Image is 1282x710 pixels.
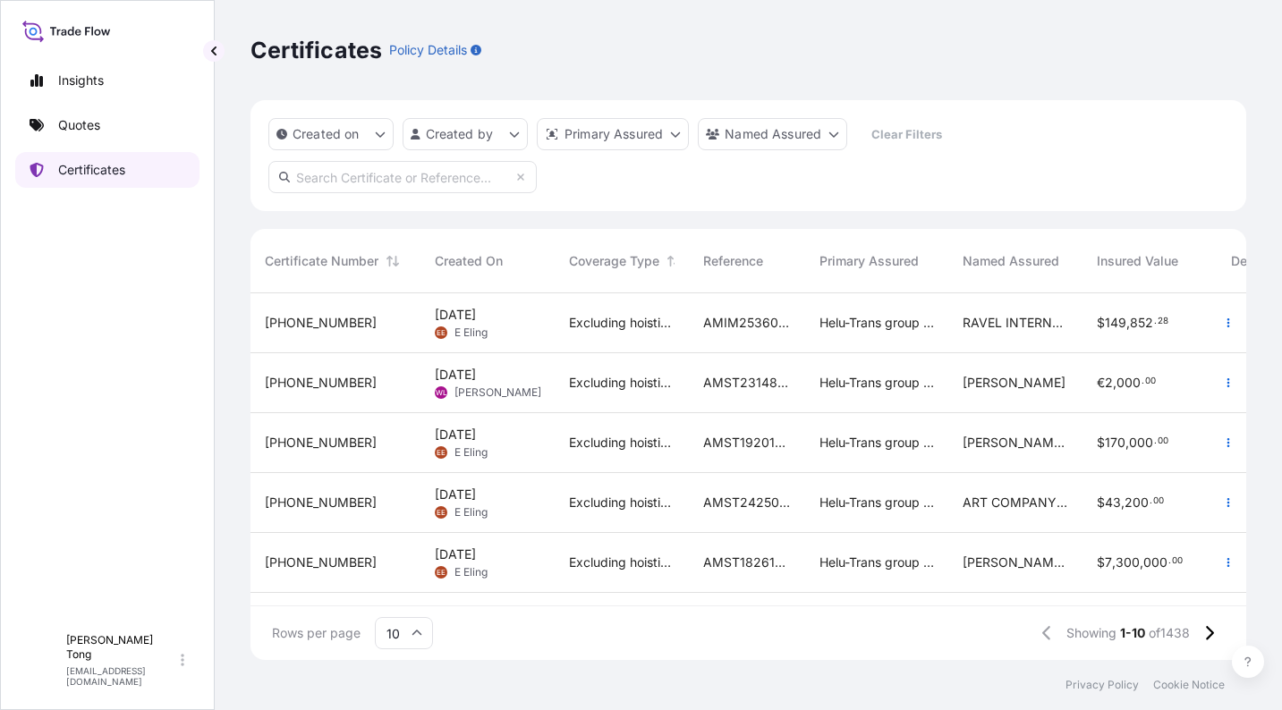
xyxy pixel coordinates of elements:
span: Helu-Trans group of companies and their subsidiaries [819,374,934,392]
button: cargoOwner Filter options [698,118,847,150]
p: Named Assured [725,125,821,143]
span: . [1150,498,1152,504]
span: Rows per page [272,624,361,642]
span: 2 [1105,376,1113,389]
a: Certificates [15,152,200,188]
span: 200 [1125,496,1149,509]
span: 1-10 [1120,624,1145,642]
span: , [1140,556,1143,569]
button: Sort [663,250,684,272]
span: [PHONE_NUMBER] [265,494,377,511]
span: $ [1097,556,1105,569]
button: Clear Filters [856,120,956,148]
span: AMIM253607KHKH [703,314,791,332]
span: Excluding hoisting [569,554,675,571]
span: 00 [1172,558,1183,564]
span: Created On [435,252,503,270]
span: 7 [1105,556,1112,569]
p: Clear Filters [871,125,942,143]
span: Excluding hoisting [569,494,675,511]
span: of 1438 [1149,624,1190,642]
span: . [1168,558,1171,564]
span: , [1126,317,1130,329]
span: , [1113,376,1116,389]
span: Certificate Number [265,252,378,270]
a: Privacy Policy [1066,678,1139,692]
span: Helu-Trans group of companies and their subsidiaries [819,554,934,571]
span: E Eling [454,445,488,460]
input: Search Certificate or Reference... [268,161,537,193]
a: Quotes [15,107,200,143]
span: [PERSON_NAME] [454,385,541,400]
span: [PERSON_NAME] [963,374,1066,392]
span: 000 [1143,556,1167,569]
span: 852 [1130,317,1153,329]
p: [PERSON_NAME] Tong [66,633,177,662]
span: Reference [703,252,763,270]
span: [PHONE_NUMBER] [265,554,377,571]
span: EE [437,444,446,461]
span: Showing [1066,624,1116,642]
span: [PHONE_NUMBER] [265,314,377,332]
span: € [1097,376,1105,389]
p: Primary Assured [565,125,663,143]
span: Excluding hoisting [569,314,675,332]
a: Cookie Notice [1153,678,1225,692]
span: WL [436,384,447,401]
span: AMST192012SYSY [703,434,791,452]
span: Coverage Type [569,252,659,270]
button: distributor Filter options [537,118,689,150]
p: Certificates [58,161,125,179]
span: ART COMPANY IMA PTE. LTD. (AMST242507PTPT) [963,494,1068,511]
span: [PHONE_NUMBER] [265,434,377,452]
span: [DATE] [435,366,476,384]
span: EE [437,503,446,521]
span: E Eling [454,565,488,579]
button: Sort [382,250,403,272]
span: E Eling [454,325,488,340]
span: Primary Assured [819,252,919,270]
span: 149 [1105,317,1126,329]
span: E Eling [454,505,488,520]
span: . [1142,378,1144,385]
p: Created on [293,125,360,143]
span: RAVEL INTERNATIONAL LIMITED (AMIM253607KHKH) [963,314,1068,332]
p: Created by [426,125,494,143]
p: Insights [58,72,104,89]
span: , [1125,436,1129,449]
span: [DATE] [435,426,476,444]
p: [EMAIL_ADDRESS][DOMAIN_NAME] [66,665,177,687]
span: 00 [1145,378,1156,385]
span: Helu-Trans group of companies and their subsidiaries [819,494,934,511]
p: Policy Details [389,41,467,59]
span: 000 [1129,436,1153,449]
span: [PERSON_NAME] (AMST182619MMMM) [963,554,1068,571]
span: 43 [1105,496,1121,509]
p: Quotes [58,116,100,134]
p: Certificates [250,36,382,64]
span: AMST242507PTPT [703,494,791,511]
span: Named Assured [963,252,1059,270]
span: Excluding hoisting [569,374,675,392]
span: Helu-Trans group of companies and their subsidiaries [819,314,934,332]
span: [DATE] [435,545,476,563]
span: EE [437,563,446,581]
span: AMST2314818VIVI [703,374,791,392]
button: createdBy Filter options [403,118,528,150]
button: createdOn Filter options [268,118,394,150]
span: [PERSON_NAME] (AMST192012SYSY) [963,434,1068,452]
span: $ [1097,496,1105,509]
span: , [1121,496,1125,509]
span: Insured Value [1097,252,1178,270]
span: $ [1097,436,1105,449]
span: . [1154,318,1157,325]
span: 000 [1116,376,1141,389]
span: 00 [1153,498,1164,504]
span: C [36,651,47,669]
span: 00 [1158,438,1168,444]
span: Excluding hoisting [569,434,675,452]
span: 170 [1105,436,1125,449]
span: EE [437,324,446,342]
span: , [1112,556,1116,569]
